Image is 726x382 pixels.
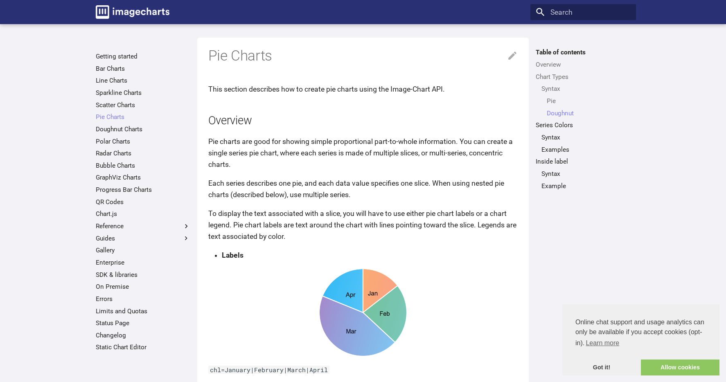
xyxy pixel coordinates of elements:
[92,2,173,22] a: Image-Charts documentation
[541,170,631,178] a: Syntax
[96,343,190,351] a: Static Chart Editor
[96,283,190,291] a: On Premise
[96,162,190,170] a: Bubble Charts
[208,136,518,170] p: Pie charts are good for showing simple proportional part-to-whole information. You can create a s...
[96,113,190,121] a: Pie Charts
[536,170,630,190] nav: Inside label
[96,125,190,133] a: Doughnut Charts
[96,5,169,19] img: logo
[208,113,518,129] h2: Overview
[208,366,330,374] code: chl=January|February|March|April
[96,234,190,243] label: Guides
[541,182,631,190] a: Example
[536,121,630,129] a: Series Colors
[208,83,518,95] p: This section describes how to create pie charts using the Image-Chart API.
[96,258,190,267] a: Enterprise
[541,97,631,117] nav: Syntax
[541,146,631,154] a: Examples
[562,360,641,376] a: dismiss cookie message
[536,73,630,81] a: Chart Types
[96,246,190,254] a: Gallery
[575,317,706,349] span: Online chat support and usage analytics can only be available if you accept cookies (opt-in).
[96,331,190,339] a: Changelog
[96,198,190,206] a: QR Codes
[208,47,518,65] h1: Pie Charts
[96,76,190,85] a: Line Charts
[536,157,630,166] a: Inside label
[208,268,518,357] img: chart
[536,61,630,69] a: Overview
[96,89,190,97] a: Sparkline Charts
[208,208,518,242] p: To display the text associated with a slice, you will have to use either pie chart labels or a ch...
[96,65,190,73] a: Bar Charts
[96,295,190,303] a: Errors
[96,186,190,194] a: Progress Bar Charts
[96,101,190,109] a: Scatter Charts
[96,149,190,157] a: Radar Charts
[536,133,630,154] nav: Series Colors
[96,271,190,279] a: SDK & libraries
[222,251,244,259] strong: Labels
[530,48,636,190] nav: Table of contents
[96,52,190,61] a: Getting started
[541,85,631,93] a: Syntax
[562,304,719,375] div: cookieconsent
[536,85,630,117] nav: Chart Types
[530,4,636,20] input: Search
[547,97,631,105] a: Pie
[96,307,190,315] a: Limits and Quotas
[208,178,518,200] p: Each series describes one pie, and each data value specifies one slice. When using nested pie cha...
[96,137,190,146] a: Polar Charts
[541,133,631,142] a: Syntax
[641,360,719,376] a: allow cookies
[530,48,636,56] label: Table of contents
[584,337,620,349] a: learn more about cookies
[547,109,631,117] a: Doughnut
[96,319,190,327] a: Status Page
[96,173,190,182] a: GraphViz Charts
[96,210,190,218] a: Chart.js
[96,222,190,230] label: Reference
